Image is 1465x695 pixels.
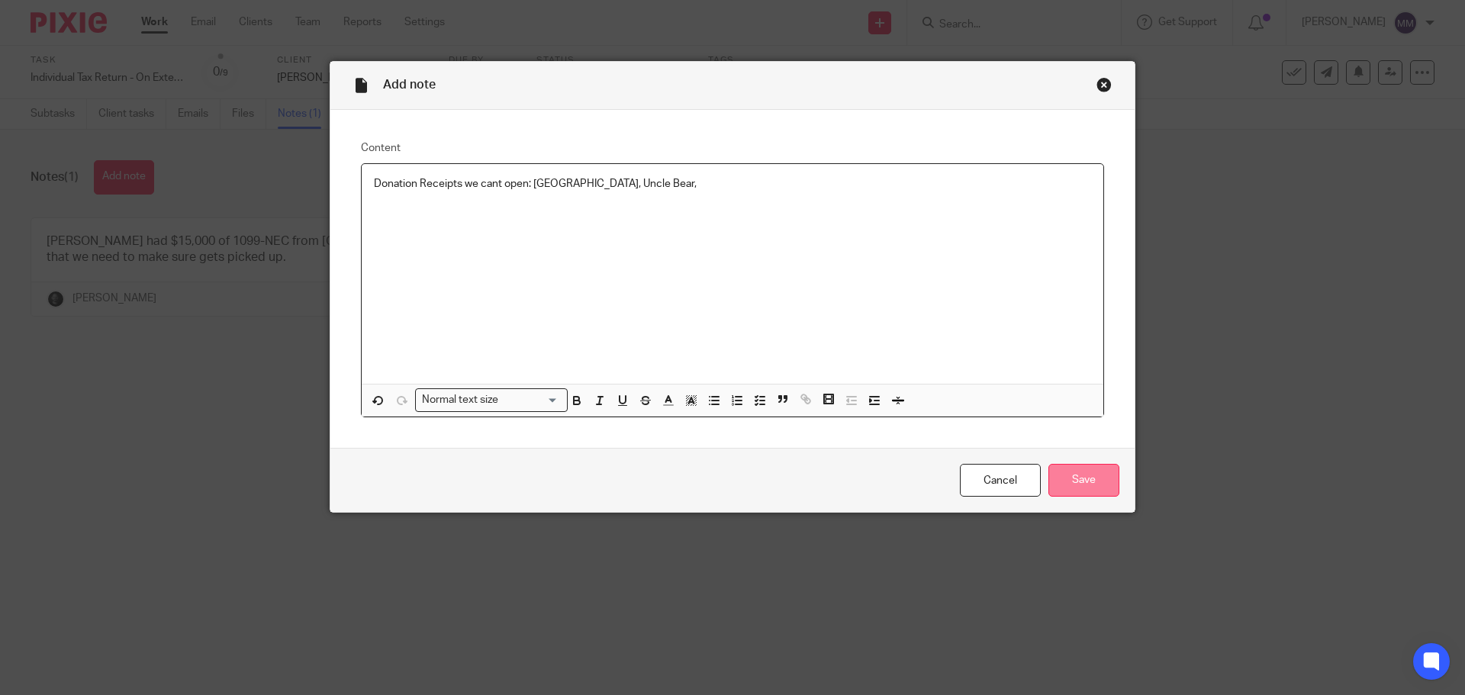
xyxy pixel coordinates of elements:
[1096,77,1112,92] div: Close this dialog window
[374,176,1091,191] p: Donation Receipts we cant open: [GEOGRAPHIC_DATA], Uncle Bear,
[1048,464,1119,497] input: Save
[960,464,1041,497] a: Cancel
[361,140,1104,156] label: Content
[415,388,568,412] div: Search for option
[383,79,436,91] span: Add note
[419,392,502,408] span: Normal text size
[504,392,559,408] input: Search for option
